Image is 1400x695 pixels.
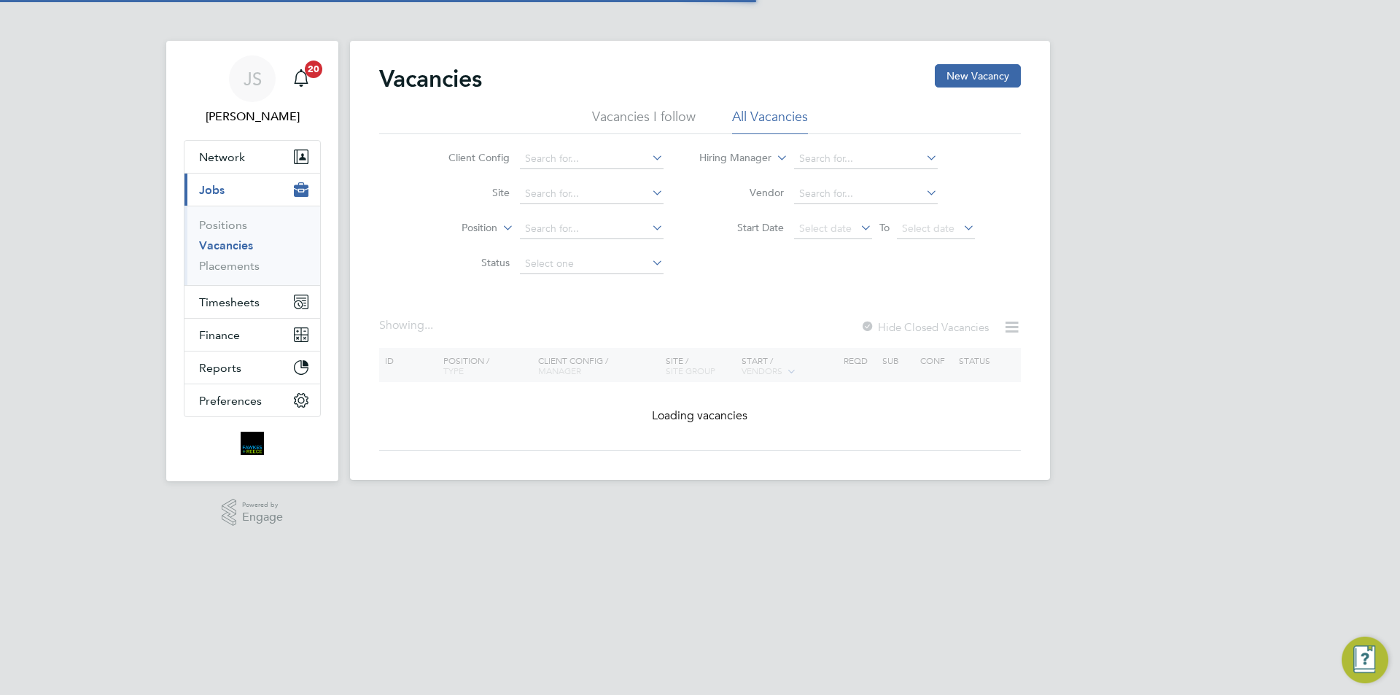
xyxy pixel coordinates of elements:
[379,64,482,93] h2: Vacancies
[184,286,320,318] button: Timesheets
[732,108,808,134] li: All Vacancies
[875,218,894,237] span: To
[244,69,262,88] span: JS
[242,499,283,511] span: Powered by
[199,238,253,252] a: Vacancies
[426,151,510,164] label: Client Config
[199,295,260,309] span: Timesheets
[166,41,338,481] nav: Main navigation
[413,221,497,236] label: Position
[184,141,320,173] button: Network
[199,259,260,273] a: Placements
[199,183,225,197] span: Jobs
[1342,637,1388,683] button: Engage Resource Center
[287,55,316,102] a: 20
[700,186,784,199] label: Vendor
[700,221,784,234] label: Start Date
[184,319,320,351] button: Finance
[794,184,938,204] input: Search for...
[184,55,321,125] a: JS[PERSON_NAME]
[520,254,664,274] input: Select one
[184,174,320,206] button: Jobs
[199,361,241,375] span: Reports
[426,256,510,269] label: Status
[184,108,321,125] span: Julia Scholes
[520,219,664,239] input: Search for...
[902,222,954,235] span: Select date
[242,511,283,524] span: Engage
[860,320,989,334] label: Hide Closed Vacancies
[799,222,852,235] span: Select date
[379,318,436,333] div: Showing
[184,432,321,455] a: Go to home page
[199,394,262,408] span: Preferences
[199,150,245,164] span: Network
[199,328,240,342] span: Finance
[794,149,938,169] input: Search for...
[184,384,320,416] button: Preferences
[520,149,664,169] input: Search for...
[592,108,696,134] li: Vacancies I follow
[222,499,284,527] a: Powered byEngage
[199,218,247,232] a: Positions
[241,432,264,455] img: bromak-logo-retina.png
[520,184,664,204] input: Search for...
[424,318,433,333] span: ...
[184,352,320,384] button: Reports
[305,61,322,78] span: 20
[426,186,510,199] label: Site
[184,206,320,285] div: Jobs
[688,151,771,166] label: Hiring Manager
[935,64,1021,88] button: New Vacancy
